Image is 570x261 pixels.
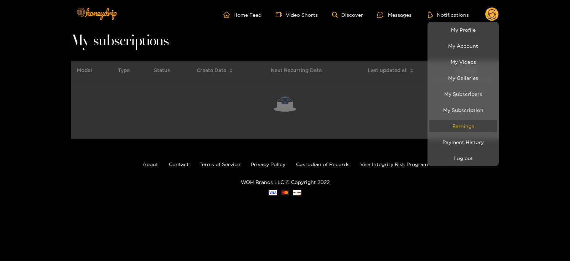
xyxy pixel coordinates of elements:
[429,136,497,148] a: Payment History
[429,72,497,84] a: My Galleries
[429,152,497,164] button: Log out
[429,40,497,52] a: My Account
[429,88,497,100] a: My Subscribers
[429,104,497,116] a: My Subscription
[429,120,497,132] a: Earnings
[429,56,497,68] a: My Videos
[429,24,497,36] a: My Profile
